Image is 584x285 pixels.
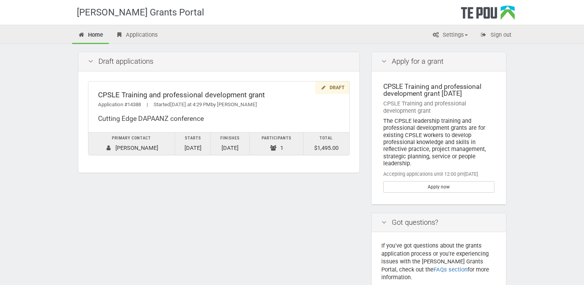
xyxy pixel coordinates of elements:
div: The CPSLE leadership training and professional development grants are for existing CPSLE workers ... [383,117,494,167]
div: Accepting applications until 12:00 pm[DATE] [383,171,494,178]
div: Primary contact [92,134,171,142]
a: Settings [427,27,474,44]
td: 1 [250,132,303,155]
div: CPSLE Training and professional development grant [DATE] [383,83,494,97]
p: If you've got questions about the grants application process or you're experiencing issues with t... [381,242,496,282]
div: Cutting Edge DAPAANZ conference [98,115,340,123]
div: Total [307,134,345,142]
div: Draft applications [78,52,359,71]
div: Apply for a grant [372,52,506,71]
div: CPSLE Training and professional development grant [98,91,340,99]
div: Got questions? [372,213,506,232]
td: [DATE] [211,132,250,155]
td: $1,495.00 [303,132,349,155]
span: | [141,102,154,107]
td: [DATE] [175,132,210,155]
td: [PERSON_NAME] [88,132,175,155]
a: Home [72,27,109,44]
span: [DATE] at 4:29 PM [170,102,211,107]
a: FAQs section [433,266,467,273]
div: Draft [315,81,349,94]
div: Te Pou Logo [461,5,515,25]
div: Participants [254,134,299,142]
a: Apply now [383,181,494,193]
div: CPSLE Training and professional development grant [383,100,494,114]
div: Starts [179,134,207,142]
div: Application #14388 Started by [PERSON_NAME] [98,101,340,109]
a: Applications [110,27,164,44]
a: Sign out [474,27,517,44]
div: Finishes [215,134,245,142]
